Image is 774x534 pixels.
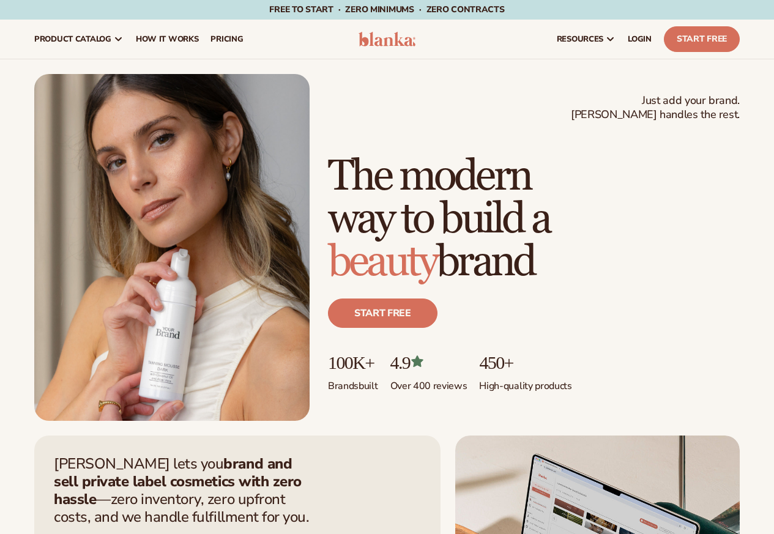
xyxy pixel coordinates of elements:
[34,74,310,421] img: Female holding tanning mousse.
[390,352,467,373] p: 4.9
[479,373,571,393] p: High-quality products
[34,34,111,44] span: product catalog
[54,454,302,509] strong: brand and sell private label cosmetics with zero hassle
[557,34,603,44] span: resources
[328,155,740,284] h1: The modern way to build a brand
[622,20,658,59] a: LOGIN
[628,34,652,44] span: LOGIN
[359,32,416,46] img: logo
[136,34,199,44] span: How It Works
[664,26,740,52] a: Start Free
[328,299,437,328] a: Start free
[551,20,622,59] a: resources
[204,20,249,59] a: pricing
[328,352,378,373] p: 100K+
[269,4,504,15] span: Free to start · ZERO minimums · ZERO contracts
[571,94,740,122] span: Just add your brand. [PERSON_NAME] handles the rest.
[54,455,317,525] p: [PERSON_NAME] lets you —zero inventory, zero upfront costs, and we handle fulfillment for you.
[328,373,378,393] p: Brands built
[130,20,205,59] a: How It Works
[28,20,130,59] a: product catalog
[210,34,243,44] span: pricing
[479,352,571,373] p: 450+
[390,373,467,393] p: Over 400 reviews
[328,236,436,288] span: beauty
